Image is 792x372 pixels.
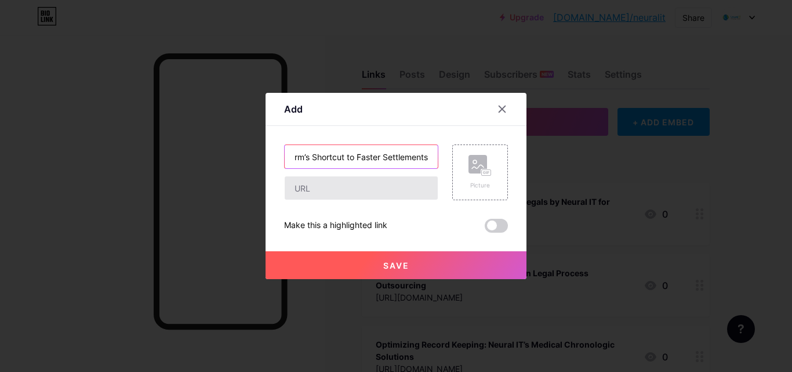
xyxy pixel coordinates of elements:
button: Save [266,251,526,279]
input: Title [285,145,438,168]
input: URL [285,176,438,200]
div: Add [284,102,303,116]
div: Picture [468,181,492,190]
div: Make this a highlighted link [284,219,387,233]
span: Save [383,261,409,270]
